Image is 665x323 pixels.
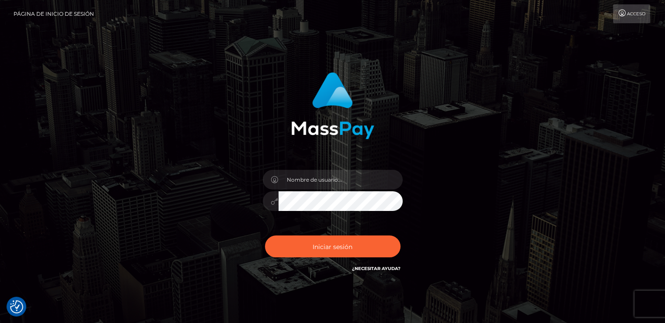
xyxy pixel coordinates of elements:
font: Página de inicio de sesión [14,11,94,17]
a: ¿Necesitar ayuda? [352,266,400,271]
font: Acceso [627,11,645,17]
button: Preferencias de consentimiento [10,300,23,313]
input: Nombre de usuario... [279,170,403,190]
button: Iniciar sesión [265,235,400,257]
img: Revisar el botón de consentimiento [10,300,23,313]
font: Iniciar sesión [313,242,352,250]
img: Inicio de sesión en MassPay [291,72,374,139]
a: Página de inicio de sesión [14,4,94,23]
a: Acceso [613,4,650,23]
